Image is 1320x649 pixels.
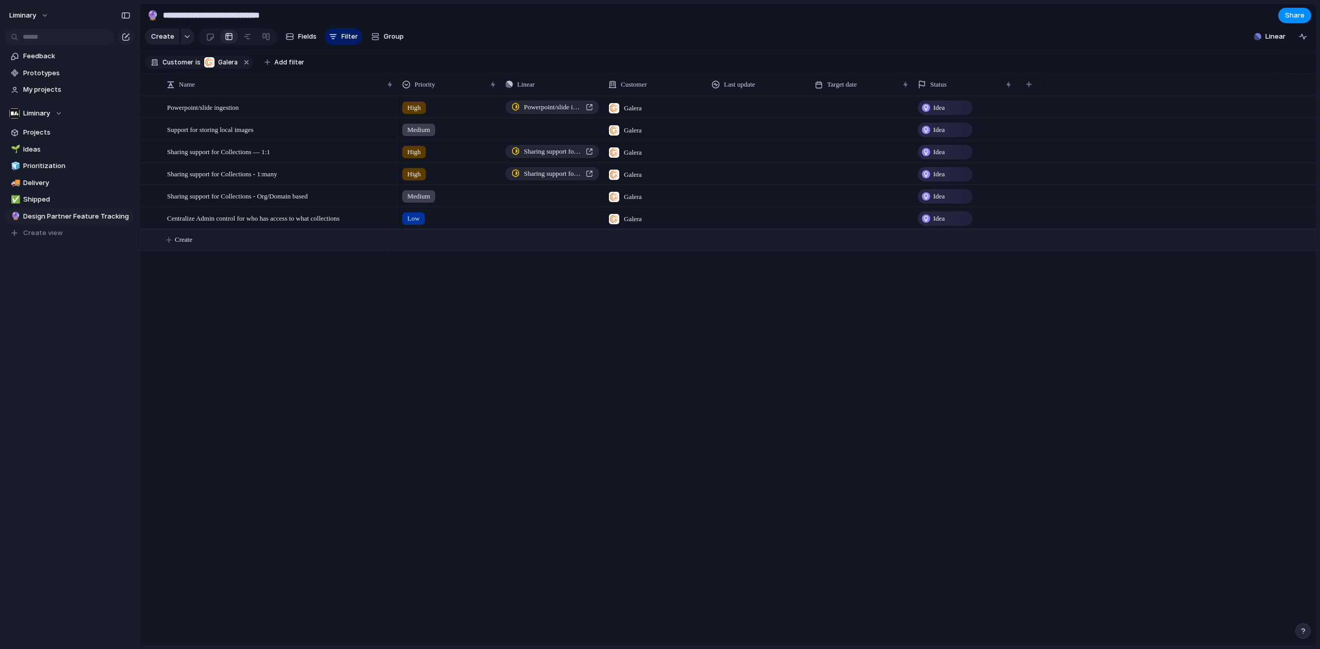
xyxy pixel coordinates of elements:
[624,147,642,158] span: Galera
[624,125,642,136] span: Galera
[23,68,130,78] span: Prototypes
[193,57,203,68] button: is
[933,103,945,113] span: Idea
[9,178,20,188] button: 🚚
[5,82,134,97] a: My projects
[1265,31,1285,42] span: Linear
[933,213,945,224] span: Idea
[624,170,642,180] span: Galera
[202,57,240,68] button: Galera
[1250,29,1290,44] button: Linear
[167,212,340,224] span: Centralize Admin control for who has access to what collections
[407,191,430,202] span: Medium
[5,209,134,224] a: 🔮Design Partner Feature Tracking
[624,214,642,224] span: Galera
[9,10,36,21] span: liminary
[5,175,134,191] a: 🚚Delivery
[11,160,18,172] div: 🧊
[517,79,535,90] span: Linear
[524,169,582,179] span: Sharing support for Collections — 1:1, and 1:many
[524,146,582,157] span: Sharing support for Collections — 1:1, and 1:many
[11,210,18,222] div: 🔮
[11,194,18,206] div: ✅
[9,211,20,222] button: 🔮
[147,8,158,22] div: 🔮
[179,79,195,90] span: Name
[5,192,134,207] a: ✅Shipped
[9,194,20,205] button: ✅
[144,7,161,24] button: 🔮
[23,228,63,238] span: Create view
[624,103,642,113] span: Galera
[167,168,277,179] span: Sharing support for Collections - 1:many
[5,65,134,81] a: Prototypes
[162,58,193,67] span: Customer
[366,28,409,45] button: Group
[505,145,599,158] a: Sharing support for Collections — 1:1, and 1:many
[23,178,130,188] span: Delivery
[5,142,134,157] a: 🌱Ideas
[175,235,192,245] span: Create
[1278,8,1311,23] button: Share
[23,194,130,205] span: Shipped
[23,161,130,171] span: Prioritization
[167,123,254,135] span: Support for storing local images
[724,79,755,90] span: Last update
[298,31,317,42] span: Fields
[5,158,134,174] a: 🧊Prioritization
[933,147,945,157] span: Idea
[9,161,20,171] button: 🧊
[5,225,134,241] button: Create view
[5,7,54,24] button: liminary
[145,28,179,45] button: Create
[505,167,599,180] a: Sharing support for Collections — 1:1, and 1:many
[258,55,310,70] button: Add filter
[407,103,421,113] span: High
[415,79,435,90] span: Priority
[827,79,857,90] span: Target date
[933,191,945,202] span: Idea
[624,192,642,202] span: Galera
[195,58,201,67] span: is
[505,101,599,114] a: Powerpoint/slide ingestion
[23,108,50,119] span: Liminary
[11,143,18,155] div: 🌱
[933,125,945,135] span: Idea
[167,145,270,157] span: Sharing support for Collections — 1:1
[325,28,362,45] button: Filter
[9,144,20,155] button: 🌱
[151,31,174,42] span: Create
[407,147,421,157] span: High
[23,144,130,155] span: Ideas
[11,177,18,189] div: 🚚
[23,211,130,222] span: Design Partner Feature Tracking
[933,169,945,179] span: Idea
[23,85,130,95] span: My projects
[5,48,134,64] a: Feedback
[167,190,308,202] span: Sharing support for Collections - Org/Domain based
[167,101,239,113] span: Powerpoint/slide ingestion
[274,58,304,67] span: Add filter
[5,106,134,121] button: Liminary
[1285,10,1305,21] span: Share
[930,79,947,90] span: Status
[5,125,134,140] a: Projects
[524,102,582,112] span: Powerpoint/slide ingestion
[407,125,430,135] span: Medium
[23,127,130,138] span: Projects
[407,169,421,179] span: High
[341,31,358,42] span: Filter
[23,51,130,61] span: Feedback
[282,28,321,45] button: Fields
[407,213,420,224] span: Low
[218,58,238,67] span: Galera
[384,31,404,42] span: Group
[621,79,647,90] span: Customer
